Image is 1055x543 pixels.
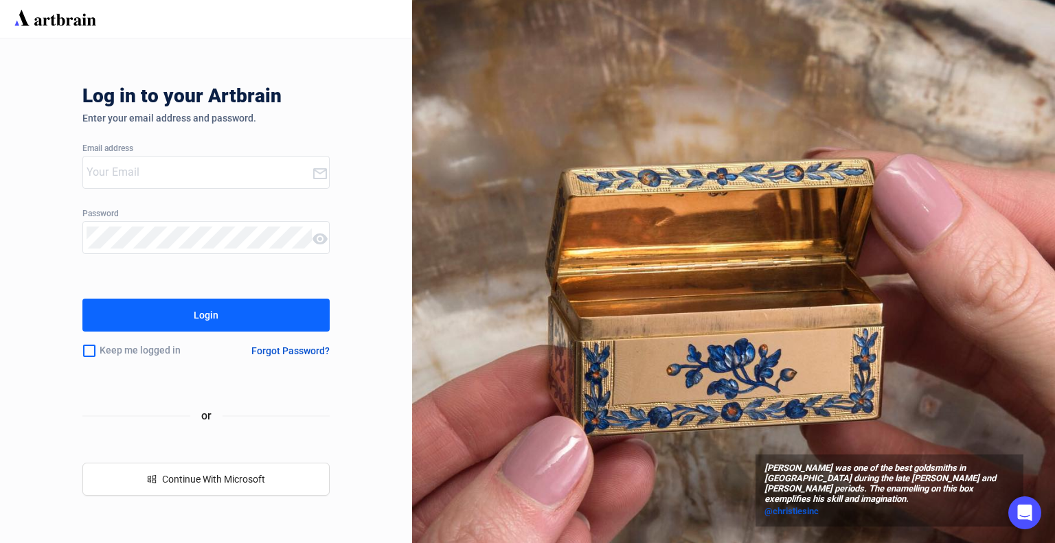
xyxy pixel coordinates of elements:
[82,299,330,332] button: Login
[82,85,495,113] div: Log in to your Artbrain
[82,144,330,154] div: Email address
[190,407,223,424] span: or
[82,463,330,496] button: windowsContinue With Microsoft
[162,474,265,485] span: Continue With Microsoft
[82,209,330,219] div: Password
[764,505,1014,518] a: @christiesinc
[251,345,330,356] div: Forgot Password?
[87,161,312,183] input: Your Email
[1008,496,1041,529] div: Open Intercom Messenger
[82,113,330,124] div: Enter your email address and password.
[82,336,218,365] div: Keep me logged in
[764,463,1014,505] span: [PERSON_NAME] was one of the best goldsmiths in [GEOGRAPHIC_DATA] during the late [PERSON_NAME] a...
[147,474,157,484] span: windows
[194,304,218,326] div: Login
[764,506,819,516] span: @christiesinc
